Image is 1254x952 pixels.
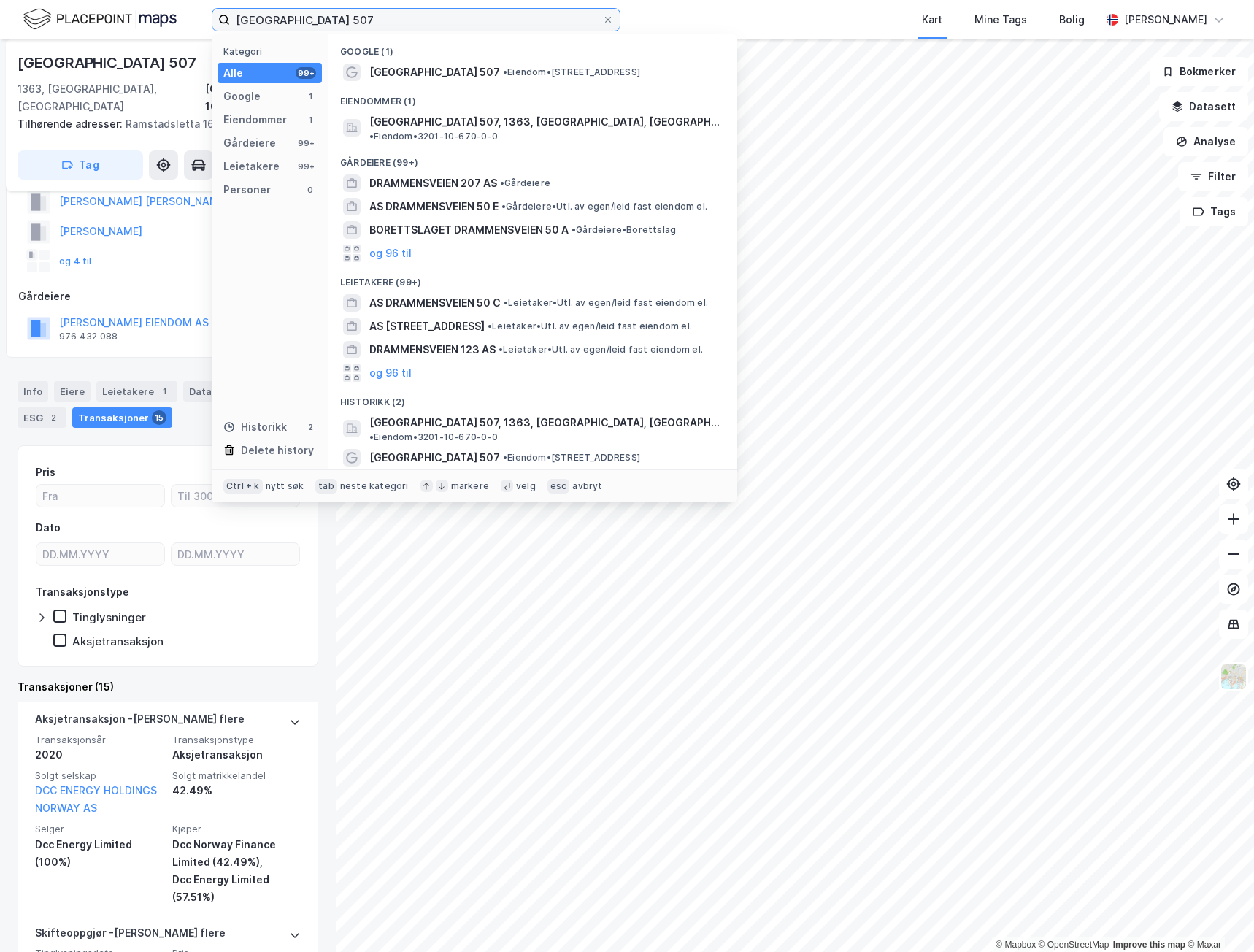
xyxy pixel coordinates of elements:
[304,91,316,102] div: 1
[996,940,1036,950] a: Mapbox
[328,385,737,411] div: Historikk (2)
[504,297,708,309] span: Leietaker • Utl. av egen/leid fast eiendom el.
[1220,663,1247,691] img: Z
[922,11,942,28] div: Kart
[369,64,500,81] span: [GEOGRAPHIC_DATA] 507
[18,80,205,115] div: 1363, [GEOGRAPHIC_DATA], [GEOGRAPHIC_DATA]
[23,7,177,32] img: logo.f888ab2527a4732fd821a326f86c7f29.svg
[230,9,602,31] input: Søk på adresse, matrikkel, gårdeiere, leietakere eller personer
[18,51,199,74] div: [GEOGRAPHIC_DATA] 507
[223,134,276,152] div: Gårdeiere
[35,734,164,746] span: Transaksjonsår
[223,479,263,494] div: Ctrl + k
[328,145,737,172] div: Gårdeiere (99+)
[328,84,737,110] div: Eiendommer (1)
[36,485,164,507] input: Fra
[304,421,316,433] div: 2
[1178,162,1248,191] button: Filter
[369,364,412,382] button: og 96 til
[369,414,720,431] span: [GEOGRAPHIC_DATA] 507, 1363, [GEOGRAPHIC_DATA], [GEOGRAPHIC_DATA]
[35,746,164,764] div: 2020
[488,320,492,331] span: •
[503,452,640,464] span: Eiendom • [STREET_ADDRESS]
[18,381,48,402] div: Info
[328,265,737,291] div: Leietakere (99+)
[499,344,703,356] span: Leietaker • Utl. av egen/leid fast eiendom el.
[547,479,570,494] div: esc
[172,782,301,799] div: 42.49%
[72,407,172,428] div: Transaksjoner
[223,88,261,105] div: Google
[223,181,271,199] div: Personer
[501,201,707,212] span: Gårdeiere • Utl. av egen/leid fast eiendom el.
[499,344,503,355] span: •
[1150,57,1248,86] button: Bokmerker
[72,634,164,648] div: Aksjetransaksjon
[72,610,146,624] div: Tinglysninger
[18,678,318,696] div: Transaksjoner (15)
[59,331,118,342] div: 976 432 088
[18,118,126,130] span: Tilhørende adresser:
[1163,127,1248,156] button: Analyse
[1113,940,1185,950] a: Improve this map
[369,245,412,262] button: og 96 til
[296,137,316,149] div: 99+
[974,11,1027,28] div: Mine Tags
[369,113,720,131] span: [GEOGRAPHIC_DATA] 507, 1363, [GEOGRAPHIC_DATA], [GEOGRAPHIC_DATA]
[503,66,507,77] span: •
[35,784,157,814] a: DCC ENERGY HOLDINGS NORWAY AS
[35,836,164,871] div: Dcc Energy Limited (100%)
[36,583,129,601] div: Transaksjonstype
[369,131,498,142] span: Eiendom • 3201-10-670-0-0
[1039,940,1109,950] a: OpenStreetMap
[296,67,316,79] div: 99+
[172,836,301,871] div: Dcc Norway Finance Limited (42.49%),
[1180,197,1248,226] button: Tags
[500,177,504,188] span: •
[223,111,287,128] div: Eiendommer
[36,464,55,481] div: Pris
[503,66,640,78] span: Eiendom • [STREET_ADDRESS]
[1159,92,1248,121] button: Datasett
[223,64,243,82] div: Alle
[304,184,316,196] div: 0
[157,384,172,399] div: 1
[241,442,314,459] div: Delete history
[504,297,508,308] span: •
[369,198,499,215] span: AS DRAMMENSVEIEN 50 E
[172,769,301,782] span: Solgt matrikkelandel
[36,543,164,565] input: DD.MM.YYYY
[572,480,602,492] div: avbryt
[488,320,692,332] span: Leietaker • Utl. av egen/leid fast eiendom el.
[266,480,304,492] div: nytt søk
[369,131,374,142] span: •
[35,823,164,835] span: Selger
[18,150,143,180] button: Tag
[205,80,318,115] div: [GEOGRAPHIC_DATA], 10/670
[451,480,489,492] div: markere
[1124,11,1207,28] div: [PERSON_NAME]
[18,407,66,428] div: ESG
[304,114,316,126] div: 1
[35,769,164,782] span: Solgt selskap
[183,381,238,402] div: Datasett
[369,221,569,239] span: BORETTSLAGET DRAMMENSVEIEN 50 A
[18,115,307,133] div: Ramstadsletta 16
[340,480,409,492] div: neste kategori
[369,294,501,312] span: AS DRAMMENSVEIEN 50 C
[369,341,496,358] span: DRAMMENSVEIEN 123 AS
[296,161,316,172] div: 99+
[35,924,226,948] div: Skifteoppgjør - [PERSON_NAME] flere
[172,746,301,764] div: Aksjetransaksjon
[328,34,737,61] div: Google (1)
[54,381,91,402] div: Eiere
[172,543,299,565] input: DD.MM.YYYY
[501,201,506,212] span: •
[1181,882,1254,952] iframe: Chat Widget
[1059,11,1085,28] div: Bolig
[500,177,550,189] span: Gårdeiere
[369,174,497,192] span: DRAMMENSVEIEN 207 AS
[223,418,287,436] div: Historikk
[315,479,337,494] div: tab
[172,871,301,906] div: Dcc Energy Limited (57.51%)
